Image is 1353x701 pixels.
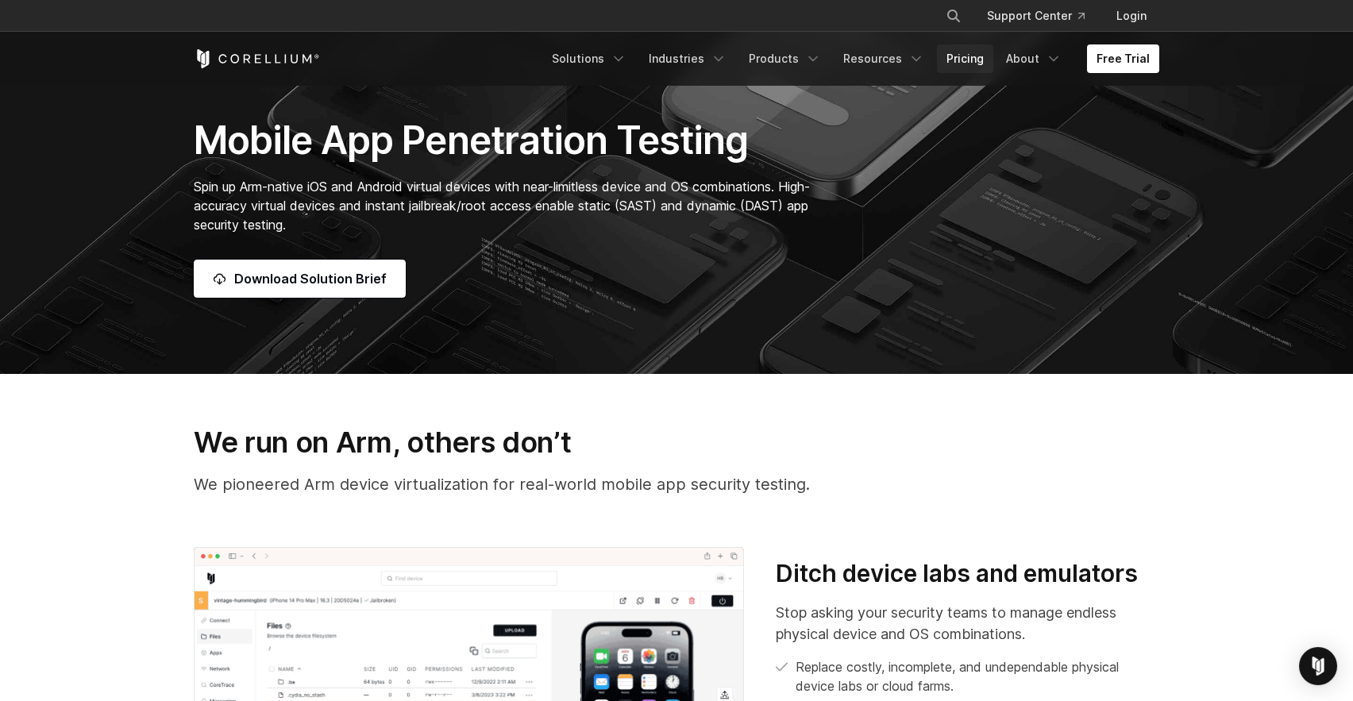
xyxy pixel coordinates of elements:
button: Search [939,2,968,30]
span: Spin up Arm-native iOS and Android virtual devices with near-limitless device and OS combinations... [194,179,810,233]
p: We pioneered Arm device virtualization for real-world mobile app security testing. [194,472,1159,496]
div: Open Intercom Messenger [1299,647,1337,685]
a: Download Solution Brief [194,260,406,298]
p: Stop asking your security teams to manage endless physical device and OS combinations. [776,602,1159,645]
a: Solutions [542,44,636,73]
a: Products [739,44,831,73]
a: Free Trial [1087,44,1159,73]
a: Corellium Home [194,49,320,68]
a: About [996,44,1071,73]
h3: Ditch device labs and emulators [776,559,1159,589]
a: Pricing [937,44,993,73]
a: Resources [834,44,934,73]
div: Navigation Menu [542,44,1159,73]
div: Navigation Menu [927,2,1159,30]
a: Industries [639,44,736,73]
a: Login [1104,2,1159,30]
a: Support Center [974,2,1097,30]
h1: Mobile App Penetration Testing [194,117,827,164]
p: Replace costly, incomplete, and undependable physical device labs or cloud farms. [796,657,1159,695]
span: Download Solution Brief [234,269,387,288]
h3: We run on Arm, others don’t [194,425,1159,460]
